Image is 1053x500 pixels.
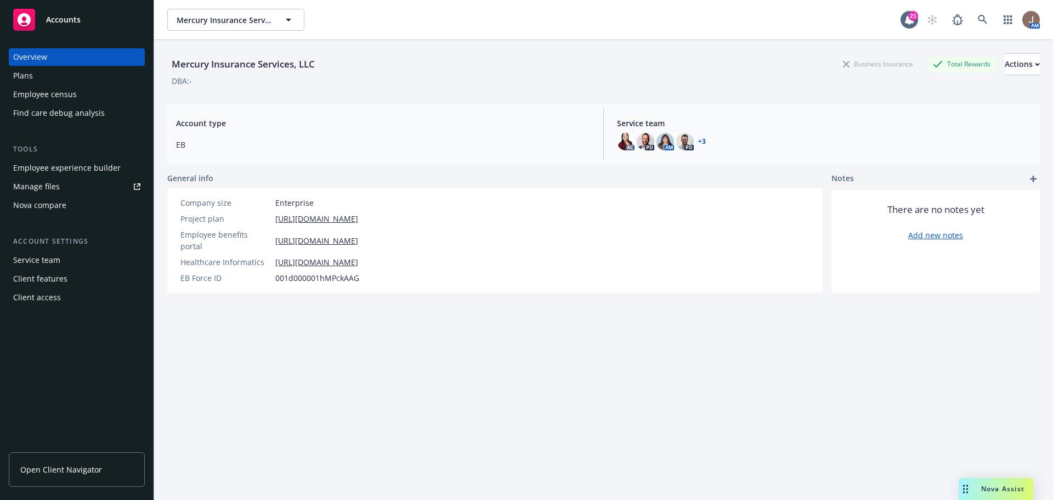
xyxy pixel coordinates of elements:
div: Employee census [13,86,77,103]
a: [URL][DOMAIN_NAME] [275,213,358,224]
a: Search [972,9,994,31]
div: Account settings [9,236,145,247]
div: EB Force ID [180,272,271,284]
a: [URL][DOMAIN_NAME] [275,235,358,246]
div: Manage files [13,178,60,195]
div: Client access [13,289,61,306]
a: Client access [9,289,145,306]
a: Switch app [997,9,1019,31]
a: Employee census [9,86,145,103]
a: add [1027,172,1040,186]
div: Nova compare [13,196,66,214]
a: Start snowing [921,9,943,31]
a: Manage files [9,178,145,195]
div: Mercury Insurance Services, LLC [167,57,319,71]
span: 001d000001hMPckAAG [275,272,359,284]
div: Employee experience builder [13,159,121,177]
div: Business Insurance [837,57,919,71]
img: photo [656,133,674,150]
div: Overview [13,48,47,66]
div: Plans [13,67,33,85]
a: Nova compare [9,196,145,214]
img: photo [676,133,694,150]
span: General info [167,172,213,184]
img: photo [1022,11,1040,29]
span: Enterprise [275,197,314,209]
div: Actions [1005,54,1040,75]
div: Company size [180,197,271,209]
span: There are no notes yet [887,203,984,216]
a: [URL][DOMAIN_NAME] [275,256,358,268]
a: +3 [698,138,706,145]
div: Healthcare Informatics [180,256,271,268]
a: Plans [9,67,145,85]
span: Accounts [46,15,81,24]
img: photo [637,133,654,150]
span: Nova Assist [981,484,1024,493]
button: Nova Assist [959,478,1033,500]
a: Accounts [9,4,145,35]
img: photo [617,133,635,150]
div: Drag to move [959,478,972,500]
span: EB [176,139,590,150]
button: Actions [1005,53,1040,75]
a: Report a Bug [947,9,969,31]
a: Overview [9,48,145,66]
button: Mercury Insurance Services, LLC [167,9,304,31]
div: Service team [13,251,60,269]
div: Total Rewards [927,57,996,71]
div: Find care debug analysis [13,104,105,122]
span: Account type [176,117,590,129]
div: DBA: - [172,75,192,87]
div: Employee benefits portal [180,229,271,252]
a: Add new notes [908,229,963,241]
a: Employee experience builder [9,159,145,177]
a: Find care debug analysis [9,104,145,122]
div: 21 [908,11,918,21]
div: Tools [9,144,145,155]
div: Project plan [180,213,271,224]
span: Mercury Insurance Services, LLC [177,14,271,26]
div: Client features [13,270,67,288]
span: Open Client Navigator [20,464,102,475]
a: Service team [9,251,145,269]
span: Notes [831,172,854,186]
span: Service team [617,117,1031,129]
a: Client features [9,270,145,288]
